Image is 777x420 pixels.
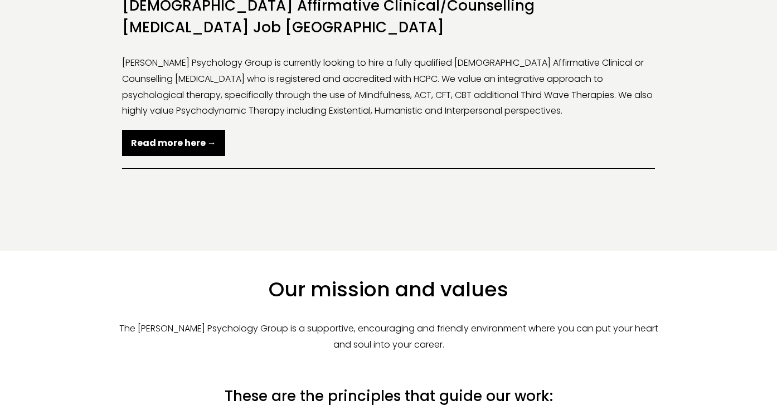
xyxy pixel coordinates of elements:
[115,387,663,407] h4: These are the principles that guide our work:
[122,130,225,156] a: Read more here →
[115,321,663,369] p: The [PERSON_NAME] Psychology Group is a supportive, encouraging and friendly environment where yo...
[131,136,216,149] strong: Read more here →
[115,276,663,303] h3: Our mission and values
[122,55,655,152] p: [PERSON_NAME] Psychology Group is currently looking to hire a fully qualified [DEMOGRAPHIC_DATA] ...
[122,55,655,168] div: [DEMOGRAPHIC_DATA] Affirmative Clinical/Counselling [MEDICAL_DATA] Job [GEOGRAPHIC_DATA]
